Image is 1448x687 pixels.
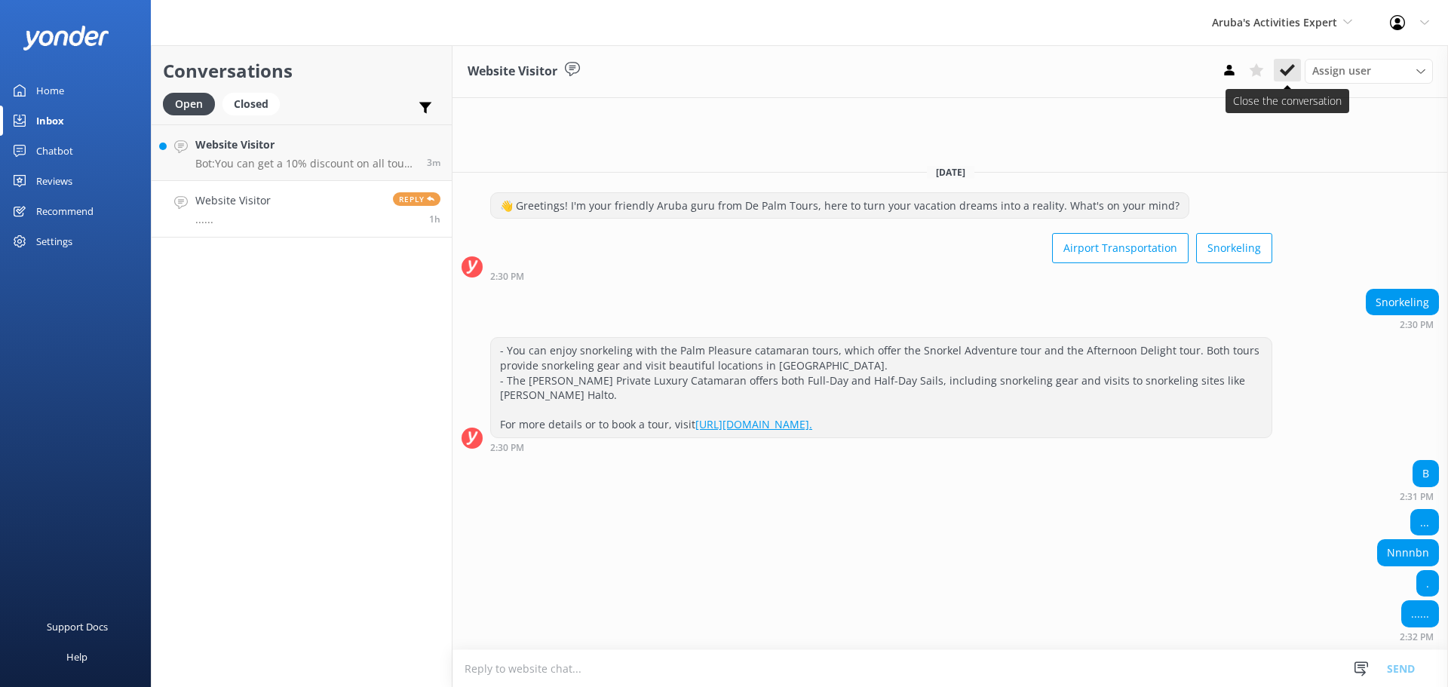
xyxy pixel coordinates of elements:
[1305,59,1433,83] div: Assign User
[36,166,72,196] div: Reviews
[36,75,64,106] div: Home
[152,124,452,181] a: Website VisitorBot:You can get a 10% discount on all tours by using the promo code SAVE10 at chec...
[468,62,557,81] h3: Website Visitor
[1378,540,1438,566] div: Nnnnbn
[1400,633,1434,642] strong: 2:32 PM
[491,193,1189,219] div: 👋 Greetings! I'm your friendly Aruba guru from De Palm Tours, here to turn your vacation dreams i...
[195,157,416,170] p: Bot: You can get a 10% discount on all tours by using the promo code SAVE10 at checkout.
[490,443,524,452] strong: 2:30 PM
[393,192,440,206] span: Reply
[491,338,1272,437] div: - You can enjoy snorkeling with the Palm Pleasure catamaran tours, which offer the Snorkel Advent...
[490,442,1272,452] div: Sep 11 2025 02:30pm (UTC -04:00) America/Caracas
[163,93,215,115] div: Open
[1366,319,1439,330] div: Sep 11 2025 02:30pm (UTC -04:00) America/Caracas
[195,136,416,153] h4: Website Visitor
[195,213,271,226] p: ......
[1312,63,1371,79] span: Assign user
[1400,491,1439,501] div: Sep 11 2025 02:31pm (UTC -04:00) America/Caracas
[66,642,87,672] div: Help
[195,192,271,209] h4: Website Visitor
[47,612,108,642] div: Support Docs
[222,93,280,115] div: Closed
[490,272,524,281] strong: 2:30 PM
[1400,320,1434,330] strong: 2:30 PM
[163,57,440,85] h2: Conversations
[695,417,812,431] a: [URL][DOMAIN_NAME].
[1411,510,1438,535] div: ...
[1402,601,1438,627] div: ......
[163,95,222,112] a: Open
[36,226,72,256] div: Settings
[490,271,1272,281] div: Sep 11 2025 02:30pm (UTC -04:00) America/Caracas
[152,181,452,238] a: Website Visitor......Reply1h
[1196,233,1272,263] button: Snorkeling
[36,196,94,226] div: Recommend
[1212,15,1337,29] span: Aruba's Activities Expert
[1400,492,1434,501] strong: 2:31 PM
[1417,571,1438,597] div: .
[23,26,109,51] img: yonder-white-logo.png
[1400,631,1439,642] div: Sep 11 2025 02:32pm (UTC -04:00) America/Caracas
[927,166,974,179] span: [DATE]
[36,136,73,166] div: Chatbot
[36,106,64,136] div: Inbox
[427,156,440,169] span: Sep 11 2025 04:01pm (UTC -04:00) America/Caracas
[222,95,287,112] a: Closed
[429,213,440,225] span: Sep 11 2025 02:32pm (UTC -04:00) America/Caracas
[1052,233,1189,263] button: Airport Transportation
[1413,461,1438,486] div: B
[1367,290,1438,315] div: Snorkeling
